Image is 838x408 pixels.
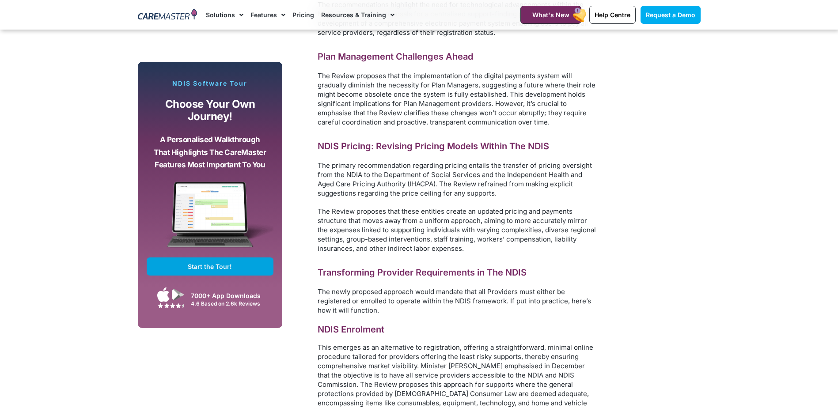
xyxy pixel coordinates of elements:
[641,6,701,24] a: Request a Demo
[138,8,197,22] img: CareMaster Logo
[532,11,569,19] span: What's New
[191,291,269,300] div: 7000+ App Downloads
[595,11,630,19] span: Help Centre
[153,98,267,123] p: Choose your own journey!
[318,140,596,152] h2: NDIS Pricing: Revising Pricing Models Within The NDIS
[191,300,269,307] div: 4.6 Based on 2.6k Reviews
[520,6,581,24] a: What's New
[157,287,170,302] img: Apple App Store Icon
[147,79,274,87] p: NDIS Software Tour
[153,133,267,171] p: A personalised walkthrough that highlights the CareMaster features most important to you
[147,181,274,257] img: CareMaster Software Mockup on Screen
[318,207,596,253] p: The Review proposes that these entities create an updated pricing and payments structure that mov...
[318,324,596,336] h3: NDIS Enrolment
[318,287,596,315] p: The newly proposed approach would mandate that all Providers must either be registered or enrolle...
[646,11,695,19] span: Request a Demo
[318,161,596,198] p: The primary recommendation regarding pricing entails the transfer of pricing oversight from the N...
[158,303,184,308] img: Google Play Store App Review Stars
[318,267,596,278] h2: Transforming Provider Requirements in The NDIS
[318,51,596,62] h2: Plan Management Challenges Ahead
[172,288,184,301] img: Google Play App Icon
[147,257,274,276] a: Start the Tour!
[589,6,636,24] a: Help Centre
[318,71,596,127] p: The Review proposes that the implementation of the digital payments system will gradually diminis...
[188,263,232,270] span: Start the Tour!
